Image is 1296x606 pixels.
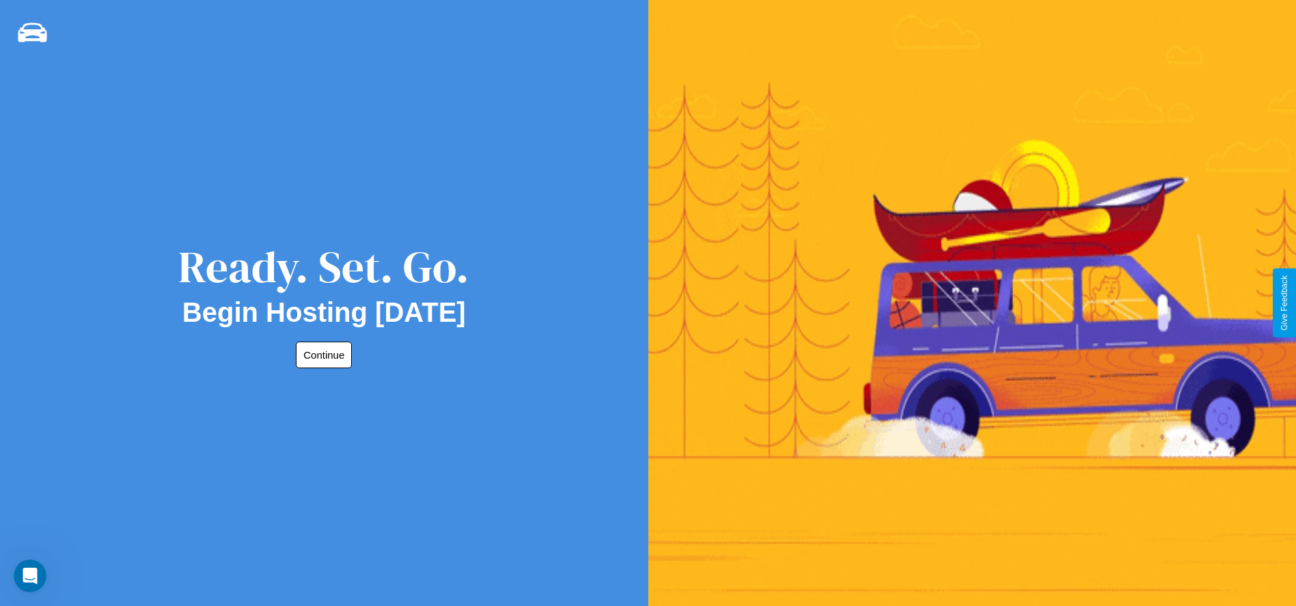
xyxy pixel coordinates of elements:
div: Give Feedback [1280,275,1289,331]
div: Ready. Set. Go. [178,236,469,297]
button: Continue [296,342,352,368]
iframe: Intercom live chat [14,560,46,592]
h2: Begin Hosting [DATE] [182,297,466,328]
